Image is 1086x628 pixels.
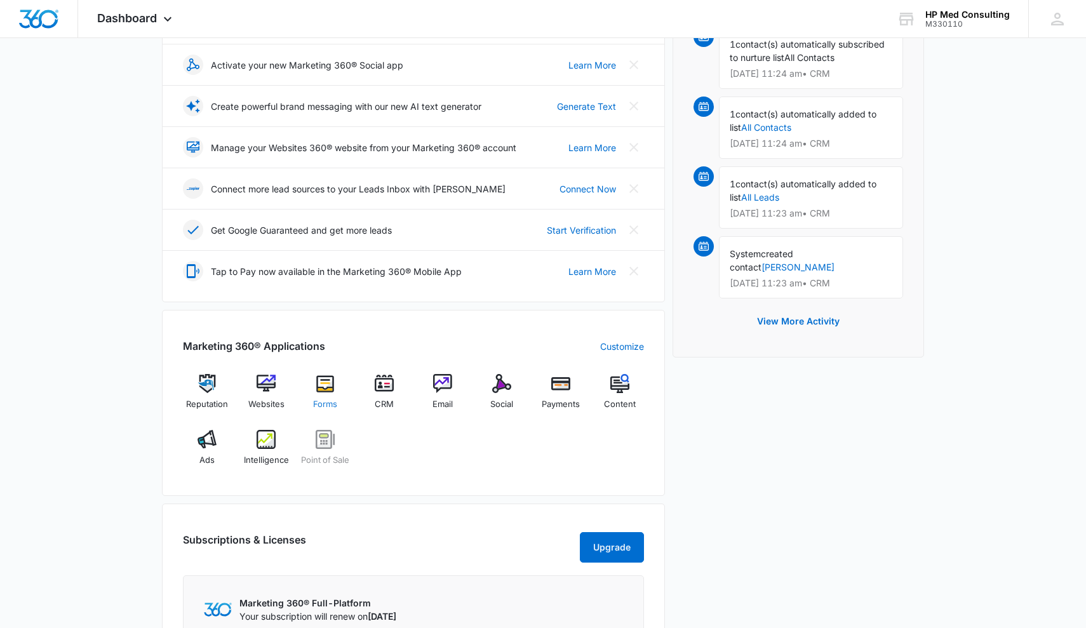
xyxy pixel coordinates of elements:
[624,55,644,75] button: Close
[183,532,306,558] h2: Subscriptions & Licenses
[542,398,580,411] span: Payments
[730,248,793,272] span: created contact
[199,454,215,467] span: Ads
[730,209,892,218] p: [DATE] 11:23 am • CRM
[301,430,350,476] a: Point of Sale
[568,141,616,154] a: Learn More
[211,182,506,196] p: Connect more lead sources to your Leads Inbox with [PERSON_NAME]
[730,248,761,259] span: System
[242,430,291,476] a: Intelligence
[432,398,453,411] span: Email
[97,11,157,25] span: Dashboard
[242,374,291,420] a: Websites
[580,532,644,563] button: Upgrade
[239,596,396,610] p: Marketing 360® Full-Platform
[301,454,349,467] span: Point of Sale
[359,374,408,420] a: CRM
[925,10,1010,20] div: account name
[925,20,1010,29] div: account id
[419,374,467,420] a: Email
[730,109,876,133] span: contact(s) automatically added to list
[490,398,513,411] span: Social
[624,261,644,281] button: Close
[730,178,876,203] span: contact(s) automatically added to list
[761,262,835,272] a: [PERSON_NAME]
[568,58,616,72] a: Learn More
[211,141,516,154] p: Manage your Websites 360® website from your Marketing 360® account
[211,100,481,113] p: Create powerful brand messaging with our new AI text generator
[560,182,616,196] a: Connect Now
[604,398,636,411] span: Content
[730,109,735,119] span: 1
[568,265,616,278] a: Learn More
[744,306,852,337] button: View More Activity
[183,338,325,354] h2: Marketing 360® Applications
[204,603,232,616] img: Marketing 360 Logo
[600,340,644,353] a: Customize
[478,374,526,420] a: Social
[183,430,232,476] a: Ads
[730,39,885,63] span: contact(s) automatically subscribed to nurture list
[784,52,835,63] span: All Contacts
[313,398,337,411] span: Forms
[375,398,394,411] span: CRM
[730,279,892,288] p: [DATE] 11:23 am • CRM
[547,224,616,237] a: Start Verification
[183,374,232,420] a: Reputation
[730,69,892,78] p: [DATE] 11:24 am • CRM
[211,58,403,72] p: Activate your new Marketing 360® Social app
[248,398,285,411] span: Websites
[211,265,462,278] p: Tap to Pay now available in the Marketing 360® Mobile App
[239,610,396,623] p: Your subscription will renew on
[186,398,228,411] span: Reputation
[595,374,644,420] a: Content
[557,100,616,113] a: Generate Text
[730,178,735,189] span: 1
[624,220,644,240] button: Close
[211,224,392,237] p: Get Google Guaranteed and get more leads
[368,611,396,622] span: [DATE]
[624,137,644,157] button: Close
[301,374,350,420] a: Forms
[730,39,735,50] span: 1
[244,454,289,467] span: Intelligence
[537,374,586,420] a: Payments
[624,96,644,116] button: Close
[730,139,892,148] p: [DATE] 11:24 am • CRM
[624,178,644,199] button: Close
[741,122,791,133] a: All Contacts
[741,192,779,203] a: All Leads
